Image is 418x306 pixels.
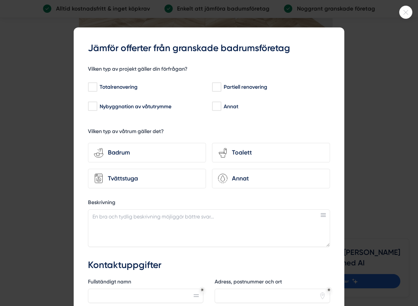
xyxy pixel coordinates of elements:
input: Partiell renovering [212,83,221,91]
input: Totalrenovering [88,83,97,91]
label: Beskrivning [88,199,330,208]
label: Fullständigt namn [88,278,203,288]
h3: Kontaktuppgifter [88,259,330,272]
input: Annat [212,103,221,110]
h5: Vilken typ av projekt gäller din förfrågan? [88,65,188,75]
label: Adress, postnummer och ort [215,278,330,288]
div: Obligatoriskt [201,288,204,291]
h5: Vilken typ av våtrum gäller det? [88,128,164,137]
h3: Jämför offerter från granskade badrumsföretag [88,42,330,55]
div: Obligatoriskt [327,288,330,291]
input: Nybyggnation av våtutrymme [88,103,97,110]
